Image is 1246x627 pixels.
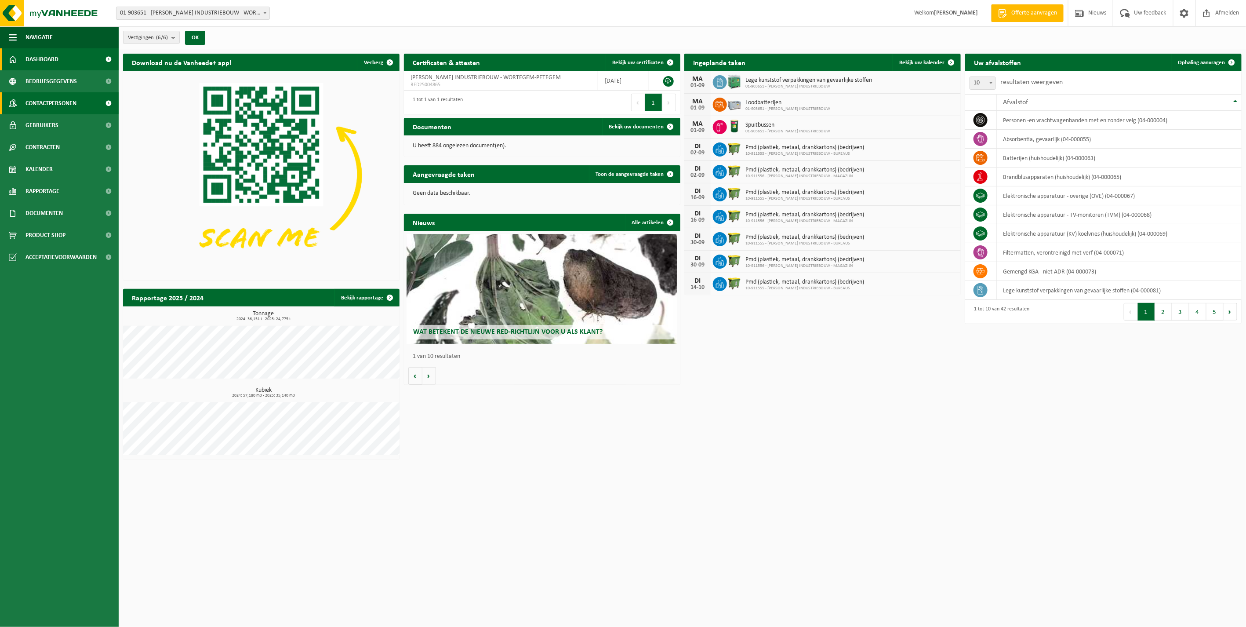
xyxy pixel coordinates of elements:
[1124,303,1138,321] button: Previous
[997,186,1242,205] td: elektronische apparatuur - overige (OVE) (04-000067)
[25,92,76,114] span: Contactpersonen
[745,286,864,291] span: 10-911555 - [PERSON_NAME] INDUSTRIEBOUW - BUREAUS
[892,54,960,71] a: Bekijk uw kalender
[123,71,400,279] img: Download de VHEPlus App
[116,7,270,20] span: 01-903651 - WILLY NAESSENS INDUSTRIEBOUW - WORTEGEM-PETEGEM
[689,262,706,268] div: 30-09
[689,128,706,134] div: 01-09
[727,208,742,223] img: WB-1100-HPE-GN-50
[997,168,1242,186] td: brandblusapparaten (huishoudelijk) (04-000065)
[689,240,706,246] div: 30-09
[1138,303,1155,321] button: 1
[689,284,706,291] div: 14-10
[745,256,864,263] span: Pmd (plastiek, metaal, drankkartons) (bedrijven)
[745,189,864,196] span: Pmd (plastiek, metaal, drankkartons) (bedrijven)
[116,7,269,19] span: 01-903651 - WILLY NAESSENS INDUSTRIEBOUW - WORTEGEM-PETEGEM
[970,77,996,90] span: 10
[25,26,53,48] span: Navigatie
[745,106,830,112] span: 01-903651 - [PERSON_NAME] INDUSTRIEBOUW
[745,211,864,219] span: Pmd (plastiek, metaal, drankkartons) (bedrijven)
[1189,303,1206,321] button: 4
[970,302,1029,321] div: 1 tot 10 van 42 resultaten
[727,141,742,156] img: WB-1100-HPE-GN-50
[689,150,706,156] div: 02-09
[625,214,679,231] a: Alle artikelen
[997,111,1242,130] td: personen -en vrachtwagenbanden met en zonder velg (04-000004)
[689,217,706,223] div: 16-09
[606,54,679,71] a: Bekijk uw certificaten
[689,120,706,128] div: MA
[727,231,742,246] img: WB-1100-HPE-GN-50
[745,151,864,157] span: 10-911555 - [PERSON_NAME] INDUSTRIEBOUW - BUREAUS
[25,158,53,180] span: Kalender
[727,186,742,201] img: WB-1100-HPE-GN-50
[357,54,399,71] button: Verberg
[997,243,1242,262] td: filtermatten, verontreinigd met verf (04-000071)
[1009,9,1059,18] span: Offerte aanvragen
[727,73,742,90] img: PB-HB-1400-HPE-GN-11
[410,81,592,88] span: RED25004865
[997,130,1242,149] td: absorbentia, gevaarlijk (04-000055)
[689,76,706,83] div: MA
[404,165,483,182] h2: Aangevraagde taken
[25,224,65,246] span: Product Shop
[727,164,742,179] img: WB-1100-HPE-GN-50
[991,4,1064,22] a: Offerte aanvragen
[422,367,436,385] button: Volgende
[745,129,830,134] span: 01-903651 - [PERSON_NAME] INDUSTRIEBOUW
[745,167,864,174] span: Pmd (plastiek, metaal, drankkartons) (bedrijven)
[25,180,59,202] span: Rapportage
[745,263,864,269] span: 10-911556 - [PERSON_NAME] INDUSTRIEBOUW - MAGAZIJN
[413,143,672,149] p: U heeft 884 ongelezen document(en).
[1003,99,1028,106] span: Afvalstof
[689,210,706,217] div: DI
[745,122,830,129] span: Spuitbussen
[334,289,399,306] a: Bekijk rapportage
[123,289,212,306] h2: Rapportage 2025 / 2024
[727,253,742,268] img: WB-1100-HPE-GN-50
[934,10,978,16] strong: [PERSON_NAME]
[727,276,742,291] img: WB-1100-HPE-GN-50
[997,281,1242,300] td: lege kunststof verpakkingen van gevaarlijke stoffen (04-000081)
[965,54,1030,71] h2: Uw afvalstoffen
[745,279,864,286] span: Pmd (plastiek, metaal, drankkartons) (bedrijven)
[745,99,830,106] span: Loodbatterijen
[1171,54,1241,71] a: Ophaling aanvragen
[408,367,422,385] button: Vorige
[689,172,706,179] div: 02-09
[25,48,58,70] span: Dashboard
[970,77,995,89] span: 10
[631,94,645,111] button: Previous
[602,118,679,135] a: Bekijk uw documenten
[156,35,168,40] count: (6/6)
[25,246,97,268] span: Acceptatievoorwaarden
[899,60,944,66] span: Bekijk uw kalender
[745,241,864,246] span: 10-911555 - [PERSON_NAME] INDUSTRIEBOUW - BUREAUS
[1172,303,1189,321] button: 3
[185,31,205,45] button: OK
[662,94,676,111] button: Next
[413,354,676,360] p: 1 van 10 resultaten
[127,317,400,321] span: 2024: 36,151 t - 2025: 24,775 t
[613,60,664,66] span: Bekijk uw certificaten
[1155,303,1172,321] button: 2
[689,165,706,172] div: DI
[1178,60,1225,66] span: Ophaling aanvragen
[745,174,864,179] span: 10-911556 - [PERSON_NAME] INDUSTRIEBOUW - MAGAZIJN
[407,234,677,344] a: Wat betekent de nieuwe RED-richtlijn voor u als klant?
[404,54,489,71] h2: Certificaten & attesten
[684,54,754,71] h2: Ingeplande taken
[128,31,168,44] span: Vestigingen
[689,143,706,150] div: DI
[25,114,58,136] span: Gebruikers
[997,205,1242,224] td: elektronische apparatuur - TV-monitoren (TVM) (04-000068)
[408,93,463,112] div: 1 tot 1 van 1 resultaten
[364,60,383,66] span: Verberg
[689,277,706,284] div: DI
[123,31,180,44] button: Vestigingen(6/6)
[25,136,60,158] span: Contracten
[689,195,706,201] div: 16-09
[1000,79,1063,86] label: resultaten weergeven
[997,149,1242,168] td: batterijen (huishoudelijk) (04-000063)
[689,98,706,105] div: MA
